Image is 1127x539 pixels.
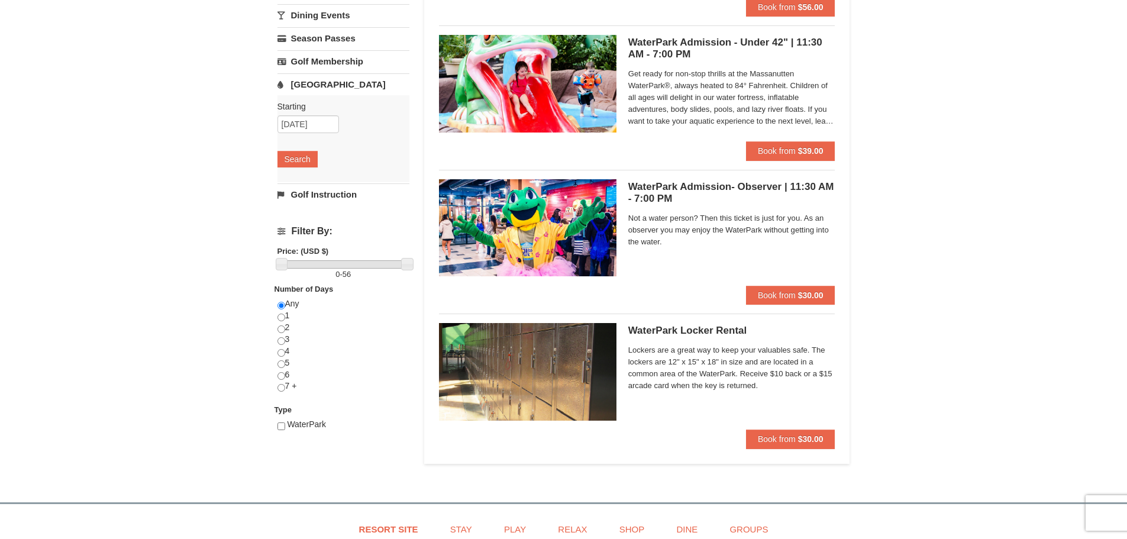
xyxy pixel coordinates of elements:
[758,291,796,300] span: Book from
[746,141,835,160] button: Book from $39.00
[277,4,409,26] a: Dining Events
[277,226,409,237] h4: Filter By:
[277,183,409,205] a: Golf Instruction
[628,325,835,337] h5: WaterPark Locker Rental
[343,270,351,279] span: 56
[798,2,824,12] strong: $56.00
[628,68,835,127] span: Get ready for non-stop thrills at the Massanutten WaterPark®, always heated to 84° Fahrenheit. Ch...
[798,434,824,444] strong: $30.00
[758,146,796,156] span: Book from
[798,291,824,300] strong: $30.00
[277,269,409,280] label: -
[277,298,409,404] div: Any 1 2 3 4 5 6 7 +
[277,247,329,256] strong: Price: (USD $)
[798,146,824,156] strong: $39.00
[287,419,326,429] span: WaterPark
[628,344,835,392] span: Lockers are a great way to keep your valuables safe. The lockers are 12" x 15" x 18" in size and ...
[277,101,401,112] label: Starting
[746,286,835,305] button: Book from $30.00
[277,27,409,49] a: Season Passes
[275,285,334,293] strong: Number of Days
[275,405,292,414] strong: Type
[439,323,616,420] img: 6619917-1005-d92ad057.png
[439,179,616,276] img: 6619917-1587-675fdf84.jpg
[628,181,835,205] h5: WaterPark Admission- Observer | 11:30 AM - 7:00 PM
[277,73,409,95] a: [GEOGRAPHIC_DATA]
[628,37,835,60] h5: WaterPark Admission - Under 42" | 11:30 AM - 7:00 PM
[746,430,835,448] button: Book from $30.00
[628,212,835,248] span: Not a water person? Then this ticket is just for you. As an observer you may enjoy the WaterPark ...
[758,434,796,444] span: Book from
[277,50,409,72] a: Golf Membership
[439,35,616,132] img: 6619917-1570-0b90b492.jpg
[335,270,340,279] span: 0
[758,2,796,12] span: Book from
[277,151,318,167] button: Search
